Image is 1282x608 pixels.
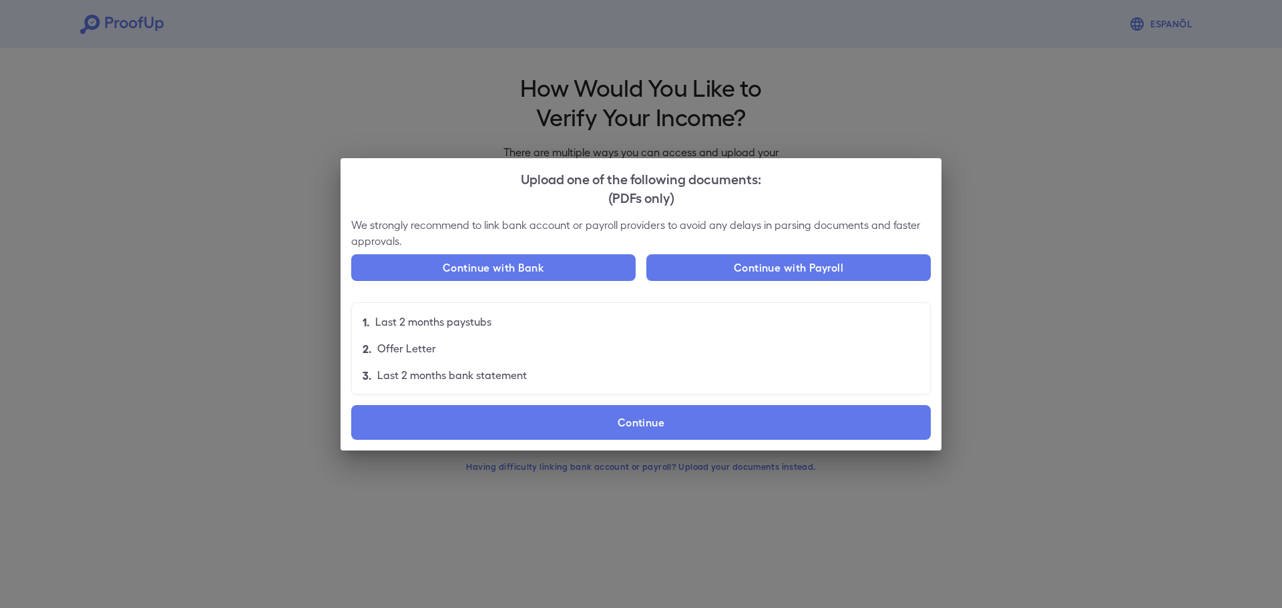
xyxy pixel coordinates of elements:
h2: Upload one of the following documents: [341,158,941,217]
p: 1. [363,314,370,330]
p: Offer Letter [377,340,436,356]
p: We strongly recommend to link bank account or payroll providers to avoid any delays in parsing do... [351,217,931,249]
div: (PDFs only) [351,188,931,206]
p: 3. [363,367,372,383]
label: Continue [351,405,931,440]
button: Continue with Bank [351,254,636,281]
p: 2. [363,340,372,356]
button: Continue with Payroll [646,254,931,281]
p: Last 2 months paystubs [375,314,491,330]
p: Last 2 months bank statement [377,367,527,383]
